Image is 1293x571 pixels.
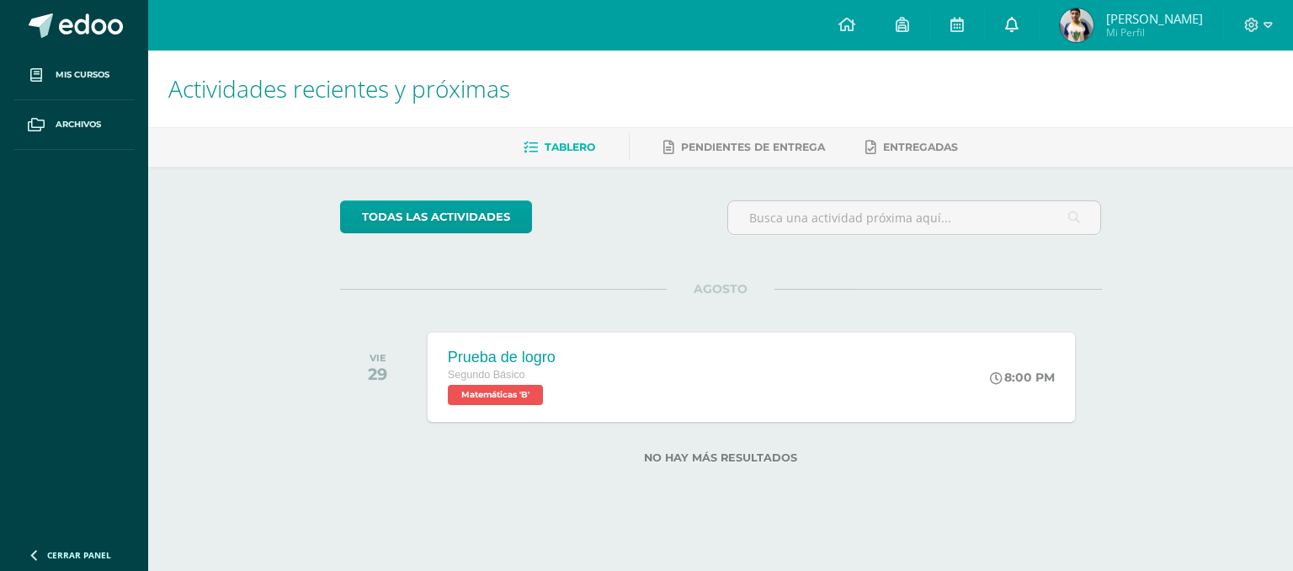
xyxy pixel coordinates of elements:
span: Segundo Básico [448,369,525,381]
span: Tablero [545,141,595,153]
span: AGOSTO [667,281,774,296]
div: 8:00 PM [990,370,1055,385]
a: Archivos [13,100,135,150]
span: Archivos [56,118,101,131]
a: Entregadas [865,134,958,161]
span: Cerrar panel [47,549,111,561]
span: Pendientes de entrega [681,141,825,153]
div: Prueba de logro [448,349,556,366]
span: Actividades recientes y próximas [168,72,510,104]
img: 7b158694a896e83956a0abecef12d554.png [1060,8,1093,42]
span: Mi Perfil [1106,25,1203,40]
input: Busca una actividad próxima aquí... [728,201,1101,234]
a: Mis cursos [13,51,135,100]
a: todas las Actividades [340,200,532,233]
div: 29 [368,364,387,384]
a: Tablero [524,134,595,161]
span: Matemáticas 'B' [448,385,543,405]
label: No hay más resultados [340,451,1102,464]
span: Mis cursos [56,68,109,82]
span: [PERSON_NAME] [1106,10,1203,27]
div: VIE [368,352,387,364]
a: Pendientes de entrega [663,134,825,161]
span: Entregadas [883,141,958,153]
